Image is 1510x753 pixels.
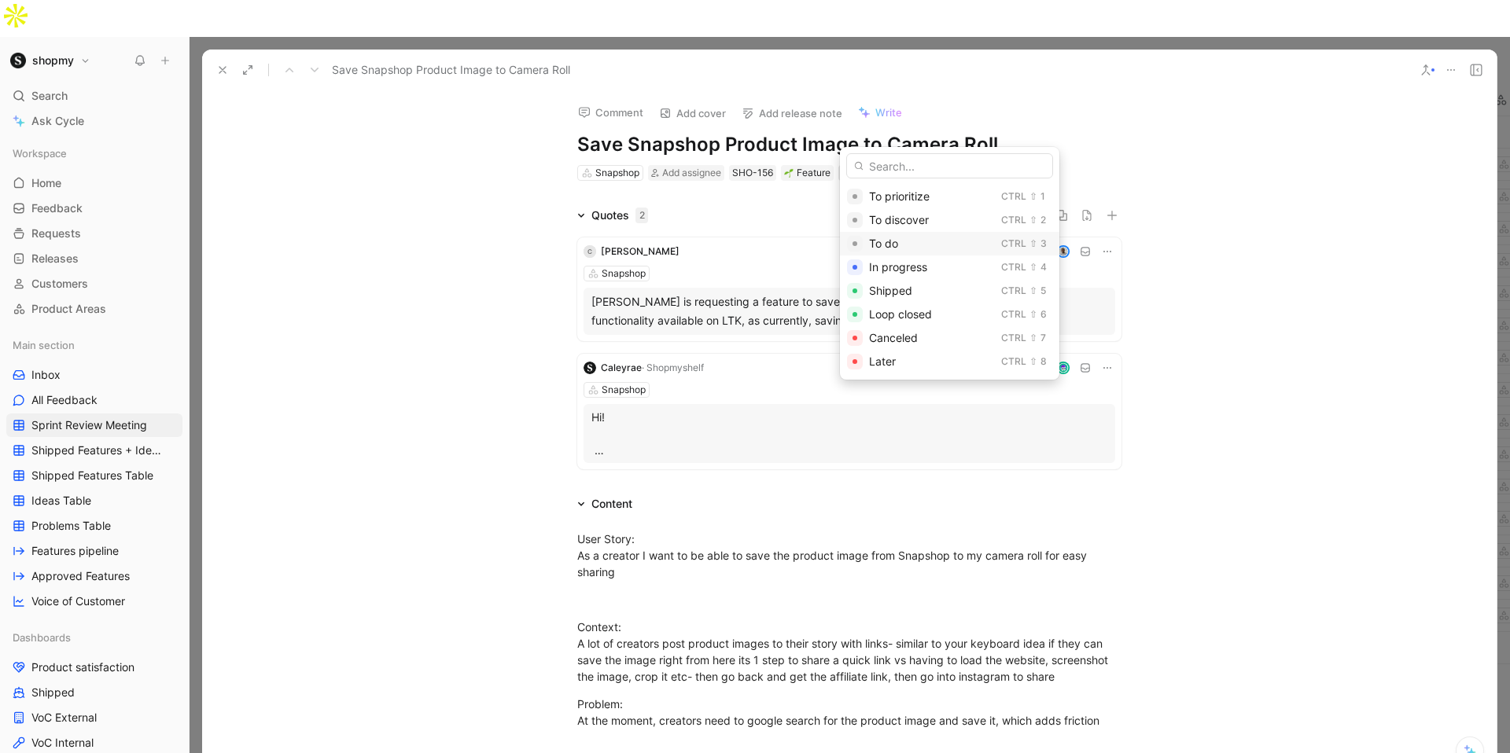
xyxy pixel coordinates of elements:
div: ⇧ [1029,354,1037,369]
div: 2 [1040,212,1046,228]
div: Ctrl [1001,212,1026,228]
span: To do [869,237,898,250]
div: 6 [1040,307,1047,322]
div: Ctrl [1001,307,1026,322]
span: Later [869,354,896,368]
div: 5 [1040,283,1046,299]
div: Ctrl [1001,259,1026,275]
span: Shipped [869,284,912,297]
span: In progress [869,260,927,274]
div: ⇧ [1029,259,1037,275]
div: ⇧ [1029,307,1037,322]
div: 4 [1040,259,1047,275]
div: 3 [1040,236,1047,252]
div: ⇧ [1029,189,1037,204]
div: ⇧ [1029,212,1037,228]
div: 8 [1040,354,1047,369]
div: Ctrl [1001,189,1026,204]
span: Canceled [869,331,918,344]
span: To discover [869,213,929,226]
span: Loop closed [869,307,932,321]
div: Ctrl [1001,236,1026,252]
div: ⇧ [1029,283,1037,299]
span: To prioritize [869,189,930,203]
div: Ctrl [1001,330,1026,346]
div: ⇧ [1029,236,1037,252]
div: 7 [1040,330,1046,346]
div: ⇧ [1029,330,1037,346]
div: Ctrl [1001,354,1026,369]
div: 1 [1040,189,1045,204]
input: Search... [846,153,1053,178]
div: Ctrl [1001,283,1026,299]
